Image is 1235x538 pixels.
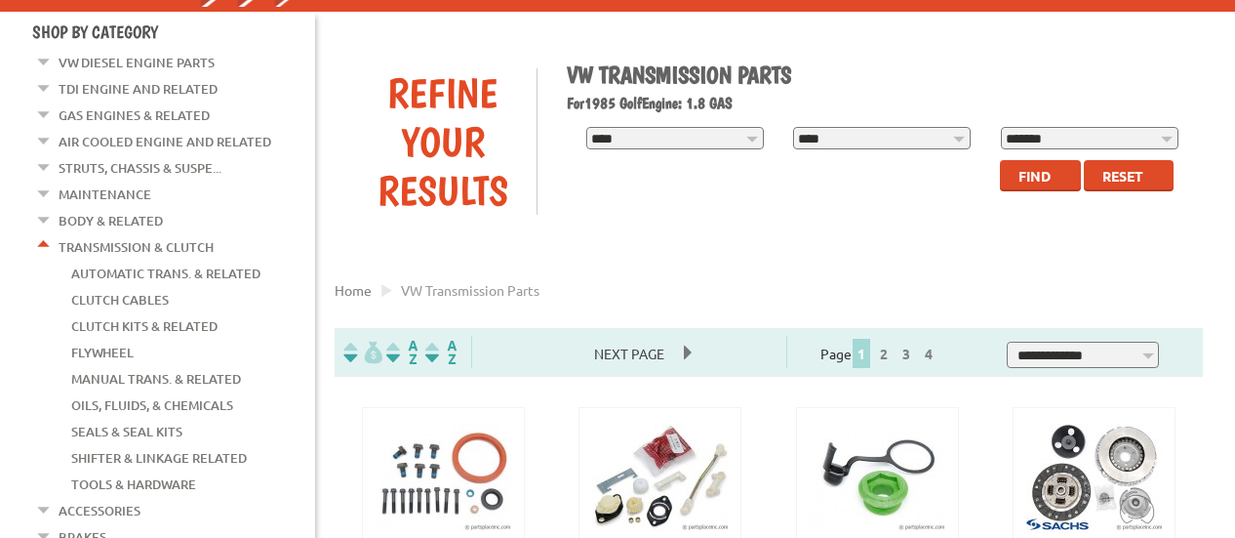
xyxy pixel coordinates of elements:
[642,94,733,112] span: Engine: 1.8 GAS
[32,21,315,42] h4: Shop By Category
[71,340,134,365] a: Flywheel
[853,339,870,368] span: 1
[71,287,169,312] a: Clutch Cables
[71,445,247,471] a: Shifter & Linkage Related
[567,94,1189,112] h2: 1985 Golf
[382,341,421,363] img: Sort by Headline
[1000,160,1081,191] button: Find
[421,341,460,363] img: Sort by Sales Rank
[575,345,684,362] a: Next Page
[343,341,382,363] img: filterpricelow.svg
[567,61,1189,89] h1: VW Transmission Parts
[59,155,221,181] a: Struts, Chassis & Suspe...
[567,94,584,112] span: For
[71,261,260,286] a: Automatic Trans. & Related
[1018,167,1051,185] span: Find
[786,336,973,367] div: Page
[59,129,271,154] a: Air Cooled Engine and Related
[575,339,684,368] span: Next Page
[59,208,163,233] a: Body & Related
[71,366,241,392] a: Manual Trans. & Related
[335,281,372,299] a: Home
[1102,167,1143,185] span: Reset
[71,472,196,497] a: Tools & Hardware
[401,281,539,299] span: VW transmission parts
[1084,160,1174,191] button: Reset
[59,182,151,207] a: Maintenance
[71,393,233,418] a: Oils, Fluids, & Chemicals
[59,234,214,260] a: Transmission & Clutch
[59,103,210,128] a: Gas Engines & Related
[71,419,182,444] a: Seals & Seal Kits
[59,498,140,523] a: Accessories
[349,68,537,215] div: Refine Your Results
[920,345,937,362] a: 4
[71,313,218,339] a: Clutch Kits & Related
[59,76,218,102] a: TDI Engine and Related
[897,345,915,362] a: 3
[875,345,893,362] a: 2
[59,50,215,75] a: VW Diesel Engine Parts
